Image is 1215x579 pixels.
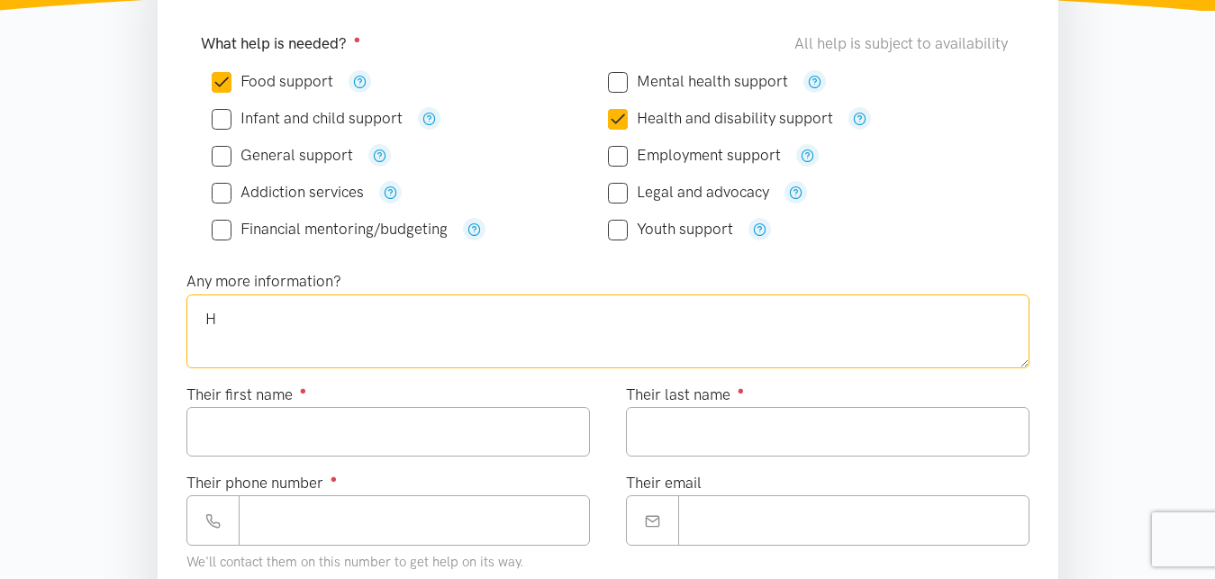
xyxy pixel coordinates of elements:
label: Employment support [608,148,781,163]
label: Their phone number [186,471,338,495]
label: Their last name [626,383,745,407]
label: General support [212,148,353,163]
label: Addiction services [212,185,364,200]
sup: ● [738,384,745,397]
sup: ● [354,32,361,46]
label: Health and disability support [608,111,833,126]
sup: ● [331,472,338,485]
input: Phone number [239,495,590,545]
input: Email [678,495,1029,545]
small: We'll contact them on this number to get help on its way. [186,554,524,570]
label: Infant and child support [212,111,403,126]
label: Youth support [608,222,733,237]
label: Mental health support [608,74,788,89]
label: What help is needed? [201,32,361,56]
label: Food support [212,74,333,89]
label: Legal and advocacy [608,185,769,200]
label: Financial mentoring/budgeting [212,222,448,237]
label: Their email [626,471,702,495]
label: Any more information? [186,269,341,294]
sup: ● [300,384,307,397]
div: All help is subject to availability [794,32,1015,56]
label: Their first name [186,383,307,407]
